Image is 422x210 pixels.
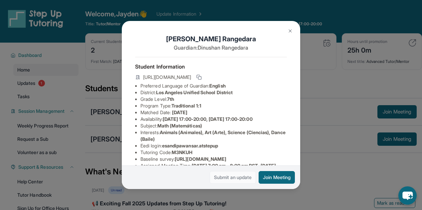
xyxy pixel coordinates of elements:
[140,122,287,129] li: Subject :
[140,129,287,142] li: Interests :
[140,103,287,109] li: Program Type:
[140,96,287,103] li: Grade Level:
[140,162,287,176] li: Assigned Meeting Time :
[288,28,293,34] img: Close Icon
[140,129,286,142] span: Animals (Animales), Art (Arte), Science (Ciencias), Dance (Baile)
[143,74,191,81] span: [URL][DOMAIN_NAME]
[140,89,287,96] li: District:
[209,83,226,89] span: English
[135,34,287,44] h1: [PERSON_NAME] Rangedara
[172,109,187,115] span: [DATE]
[171,103,201,108] span: Traditional 1:1
[175,156,226,162] span: [URL][DOMAIN_NAME]
[140,163,276,175] span: [DATE] 7:00 pm - 8:00 pm PST, [DATE] 5:00 pm - 6:00 pm PST
[398,186,417,205] button: chat-button
[140,149,287,156] li: Tutoring Code :
[156,90,233,95] span: Los Angeles Unified School District
[259,171,295,184] button: Join Meeting
[140,83,287,89] li: Preferred Language of Guardian:
[140,142,287,149] li: Eedi login :
[167,96,174,102] span: 7th
[195,73,203,81] button: Copy link
[140,116,287,122] li: Availability:
[135,63,287,71] h4: Student Information
[135,44,287,52] p: Guardian: Dinushan Rangedara
[210,171,256,184] a: Submit an update
[140,156,287,162] li: Baseline survey :
[140,109,287,116] li: Matched Date:
[157,123,202,128] span: Math (Matemáticas)
[162,143,218,148] span: esandipawansar.atstepup
[172,149,192,155] span: M3NKUH
[163,116,253,122] span: [DATE] 17:00-20:00, [DATE] 17:00-20:00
